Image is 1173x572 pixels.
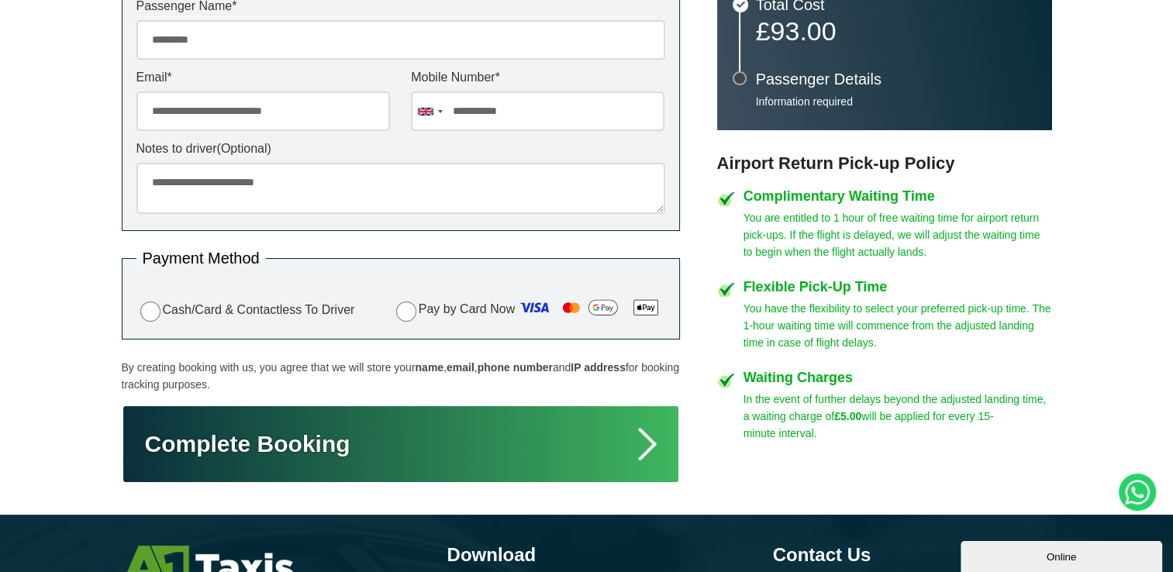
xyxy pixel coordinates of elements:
label: Pay by Card Now [392,295,665,325]
h4: Waiting Charges [743,370,1052,384]
h4: Flexible Pick-Up Time [743,280,1052,294]
legend: Payment Method [136,250,266,266]
label: Cash/Card & Contactless To Driver [136,299,355,322]
p: You have the flexibility to select your preferred pick-up time. The 1-hour waiting time will comm... [743,300,1052,351]
strong: name [415,361,443,374]
h3: Airport Return Pick-up Policy [717,153,1052,174]
strong: email [447,361,474,374]
button: Complete Booking [122,405,680,484]
h4: Complimentary Waiting Time [743,189,1052,203]
input: Pay by Card Now [396,302,416,322]
label: Email [136,71,390,84]
p: £ [756,20,1037,42]
label: Mobile Number [411,71,664,84]
strong: phone number [478,361,553,374]
span: 93.00 [770,16,836,46]
strong: £5.00 [834,410,861,422]
p: You are entitled to 1 hour of free waiting time for airport return pick-ups. If the flight is del... [743,209,1052,260]
label: Notes to driver [136,143,665,155]
h3: Download [447,546,726,564]
div: United Kingdom: +44 [412,92,447,130]
h3: Contact Us [773,546,1052,564]
strong: IP address [571,361,626,374]
span: (Optional) [217,142,271,155]
p: By creating booking with us, you agree that we will store your , , and for booking tracking purpo... [122,359,680,393]
input: Cash/Card & Contactless To Driver [140,302,160,322]
p: In the event of further delays beyond the adjusted landing time, a waiting charge of will be appl... [743,391,1052,442]
p: Information required [756,95,1037,109]
h3: Passenger Details [756,71,1037,87]
iframe: chat widget [961,538,1165,572]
